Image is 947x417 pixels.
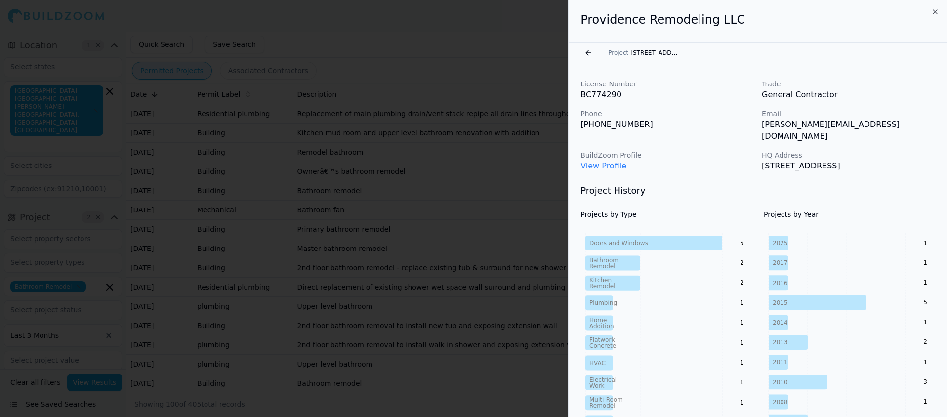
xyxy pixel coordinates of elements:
[589,402,616,409] tspan: Remodel
[589,376,617,383] tspan: Electrical
[580,89,754,101] p: BC774290
[580,79,754,89] p: License Number
[762,89,935,101] p: General Contractor
[630,49,680,57] span: [STREET_ADDRESS]
[580,184,935,198] h3: Project History
[741,259,744,266] text: 2
[580,209,752,219] h4: Projects by Type
[762,150,935,160] p: HQ Address
[741,319,744,326] text: 1
[923,279,927,286] text: 1
[923,259,927,266] text: 1
[741,399,744,406] text: 1
[762,160,935,172] p: [STREET_ADDRESS]
[773,379,788,386] tspan: 2010
[762,109,935,119] p: Email
[589,299,617,306] tspan: Plumbing
[589,396,623,403] tspan: Multi-Room
[762,79,935,89] p: Trade
[589,360,606,367] tspan: HVAC
[741,379,744,386] text: 1
[773,399,788,406] tspan: 2008
[741,299,744,306] text: 1
[773,339,788,346] tspan: 2013
[741,279,744,286] text: 2
[589,323,614,330] tspan: Addition
[580,12,935,28] h2: Providence Remodeling LLC
[589,240,648,247] tspan: Doors and Windows
[589,317,607,324] tspan: Home
[741,339,744,346] text: 1
[773,299,788,306] tspan: 2015
[773,319,788,326] tspan: 2014
[608,49,628,57] span: Project
[773,280,788,287] tspan: 2016
[589,277,612,284] tspan: Kitchen
[773,359,788,366] tspan: 2011
[923,338,927,345] text: 2
[580,109,754,119] p: Phone
[589,263,616,270] tspan: Remodel
[741,240,744,247] text: 5
[589,336,615,343] tspan: Flatwork
[589,283,616,290] tspan: Remodel
[589,257,618,264] tspan: Bathroom
[762,119,935,142] p: [PERSON_NAME][EMAIL_ADDRESS][DOMAIN_NAME]
[923,359,927,366] text: 1
[923,378,927,385] text: 3
[602,46,686,60] button: Project[STREET_ADDRESS]
[923,240,927,247] text: 1
[773,259,788,266] tspan: 2017
[741,359,744,366] text: 1
[580,161,626,170] a: View Profile
[580,119,754,130] p: [PHONE_NUMBER]
[923,299,927,306] text: 5
[580,150,754,160] p: BuildZoom Profile
[764,209,935,219] h4: Projects by Year
[923,319,927,326] text: 1
[589,342,616,349] tspan: Concrete
[923,398,927,405] text: 1
[589,382,604,389] tspan: Work
[773,240,788,247] tspan: 2025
